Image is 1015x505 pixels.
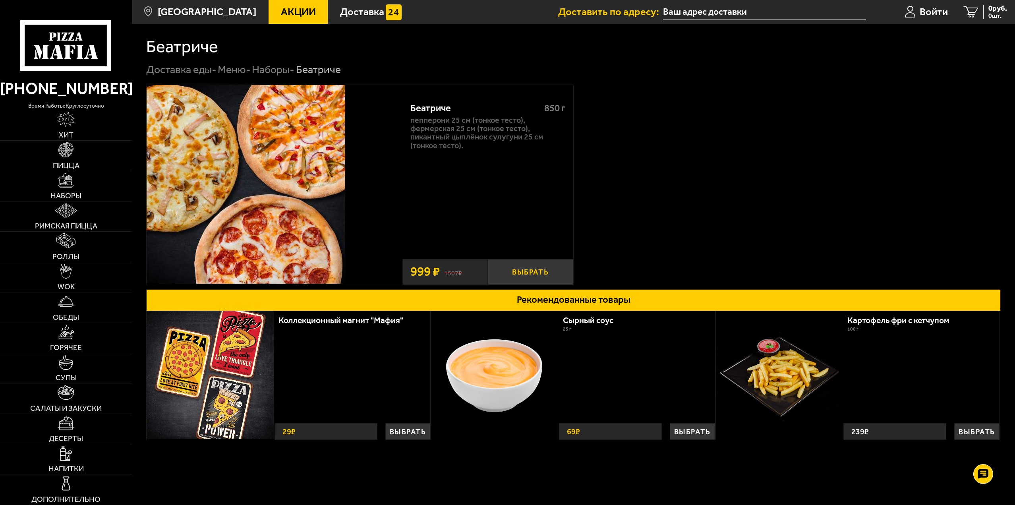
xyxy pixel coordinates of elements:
[385,423,431,440] button: Выбрать
[340,7,384,17] span: Доставка
[49,435,83,442] span: Десерты
[670,423,715,440] button: Выбрать
[565,424,582,439] strong: 69 ₽
[563,315,624,325] a: Сырный соус
[558,7,663,17] span: Доставить по адресу:
[296,63,341,77] div: Беатриче
[386,4,402,20] img: 15daf4d41897b9f0e9f617042186c801.svg
[53,313,79,321] span: Обеды
[281,7,316,17] span: Акции
[146,289,1001,311] button: Рекомендованные товары
[444,267,462,277] s: 1507 ₽
[954,423,1000,440] button: Выбрать
[849,424,871,439] strong: 239 ₽
[280,424,298,439] strong: 29 ₽
[410,265,440,278] span: 999 ₽
[50,344,82,351] span: Горячее
[146,38,218,55] h1: Беатриче
[847,315,960,325] a: Картофель фри с кетчупом
[146,63,217,76] a: Доставка еды-
[52,253,79,260] span: Роллы
[278,315,414,325] a: Коллекционный магнит "Мафия"
[663,5,866,19] input: Ваш адрес доставки
[56,374,77,381] span: Супы
[147,85,402,285] a: Беатриче
[30,404,102,412] span: Салаты и закуски
[53,162,79,169] span: Пицца
[35,222,97,230] span: Римская пицца
[58,283,75,290] span: WOK
[410,116,565,150] p: Пепперони 25 см (тонкое тесто), Фермерская 25 см (тонкое тесто), Пикантный цыплёнок сулугуни 25 с...
[847,326,858,332] span: 100 г
[563,326,571,332] span: 25 г
[147,85,345,284] img: Беатриче
[544,103,565,114] span: 850 г
[988,5,1007,12] span: 0 руб.
[50,192,81,199] span: Наборы
[988,13,1007,19] span: 0 шт.
[48,465,84,472] span: Напитки
[31,495,101,503] span: Дополнительно
[158,7,256,17] span: [GEOGRAPHIC_DATA]
[410,103,536,114] div: Беатриче
[920,7,948,17] span: Войти
[252,63,294,76] a: Наборы-
[488,259,573,285] button: Выбрать
[59,131,73,139] span: Хит
[218,63,251,76] a: Меню-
